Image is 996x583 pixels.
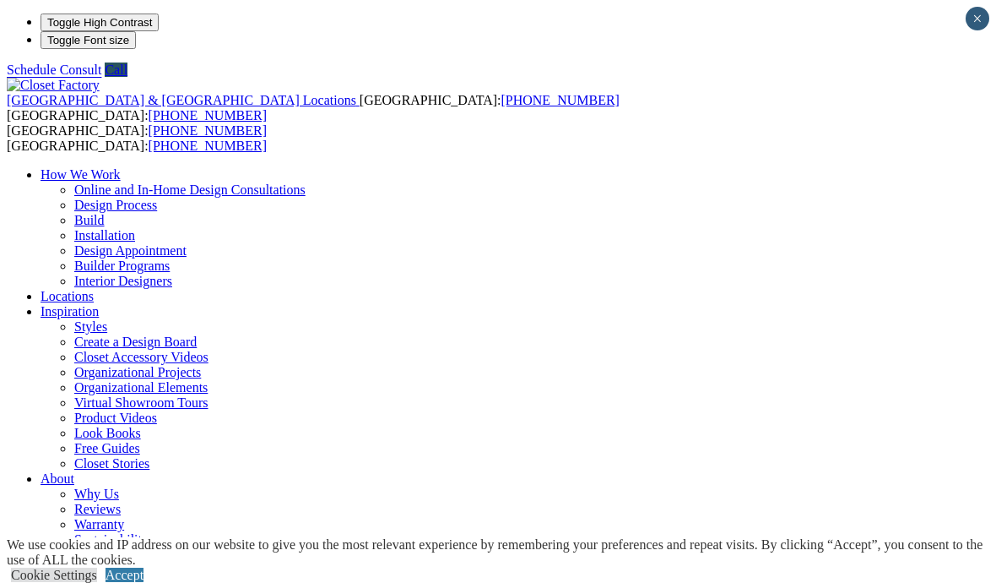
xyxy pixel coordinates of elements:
[501,93,619,107] a: [PHONE_NUMBER]
[74,502,121,516] a: Reviews
[7,63,101,77] a: Schedule Consult
[7,123,267,153] span: [GEOGRAPHIC_DATA]: [GEOGRAPHIC_DATA]:
[74,441,140,455] a: Free Guides
[7,93,620,123] span: [GEOGRAPHIC_DATA]: [GEOGRAPHIC_DATA]:
[74,456,149,471] a: Closet Stories
[74,380,208,395] a: Organizational Elements
[149,139,267,153] a: [PHONE_NUMBER]
[74,319,107,334] a: Styles
[7,78,100,93] img: Closet Factory
[41,167,121,182] a: How We Work
[47,34,129,46] span: Toggle Font size
[7,537,996,568] div: We use cookies and IP address on our website to give you the most relevant experience by remember...
[7,93,360,107] a: [GEOGRAPHIC_DATA] & [GEOGRAPHIC_DATA] Locations
[41,289,94,303] a: Locations
[41,31,136,49] button: Toggle Font size
[149,108,267,123] a: [PHONE_NUMBER]
[74,335,197,349] a: Create a Design Board
[11,568,97,582] a: Cookie Settings
[74,243,187,258] a: Design Appointment
[74,213,105,227] a: Build
[74,228,135,242] a: Installation
[74,350,208,364] a: Closet Accessory Videos
[105,63,127,77] a: Call
[74,487,119,501] a: Why Us
[74,395,208,410] a: Virtual Showroom Tours
[41,471,74,486] a: About
[149,123,267,138] a: [PHONE_NUMBER]
[74,259,170,273] a: Builder Programs
[41,304,99,319] a: Inspiration
[74,365,201,379] a: Organizational Projects
[47,16,152,29] span: Toggle High Contrast
[41,14,159,31] button: Toggle High Contrast
[106,568,143,582] a: Accept
[74,426,141,440] a: Look Books
[74,274,172,288] a: Interior Designers
[74,532,149,547] a: Sustainability
[74,517,124,531] a: Warranty
[74,411,157,425] a: Product Videos
[74,183,306,197] a: Online and In-Home Design Consultations
[966,7,989,30] button: Close
[74,198,157,212] a: Design Process
[7,93,356,107] span: [GEOGRAPHIC_DATA] & [GEOGRAPHIC_DATA] Locations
